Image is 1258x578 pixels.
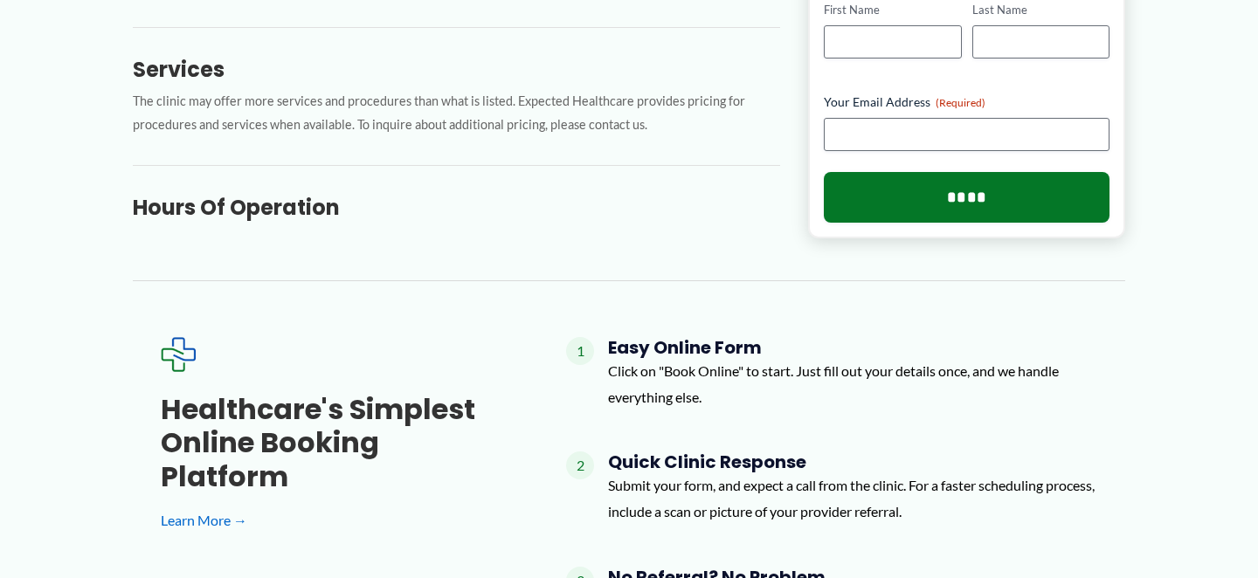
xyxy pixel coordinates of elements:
h4: Quick Clinic Response [608,451,1097,472]
span: 1 [566,337,594,365]
a: Learn More → [161,507,510,533]
h3: Healthcare's simplest online booking platform [161,393,510,493]
label: Your Email Address [824,93,1109,111]
label: Last Name [972,2,1109,18]
h3: Hours of Operation [133,194,780,221]
p: The clinic may offer more services and procedures than what is listed. Expected Healthcare provid... [133,90,780,137]
p: Submit your form, and expect a call from the clinic. For a faster scheduling process, include a s... [608,472,1097,524]
img: Expected Healthcare Logo [161,337,196,372]
h3: Services [133,56,780,83]
h4: Easy Online Form [608,337,1097,358]
p: Click on "Book Online" to start. Just fill out your details once, and we handle everything else. [608,358,1097,409]
span: 2 [566,451,594,479]
span: (Required) [936,96,985,109]
label: First Name [824,2,961,18]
